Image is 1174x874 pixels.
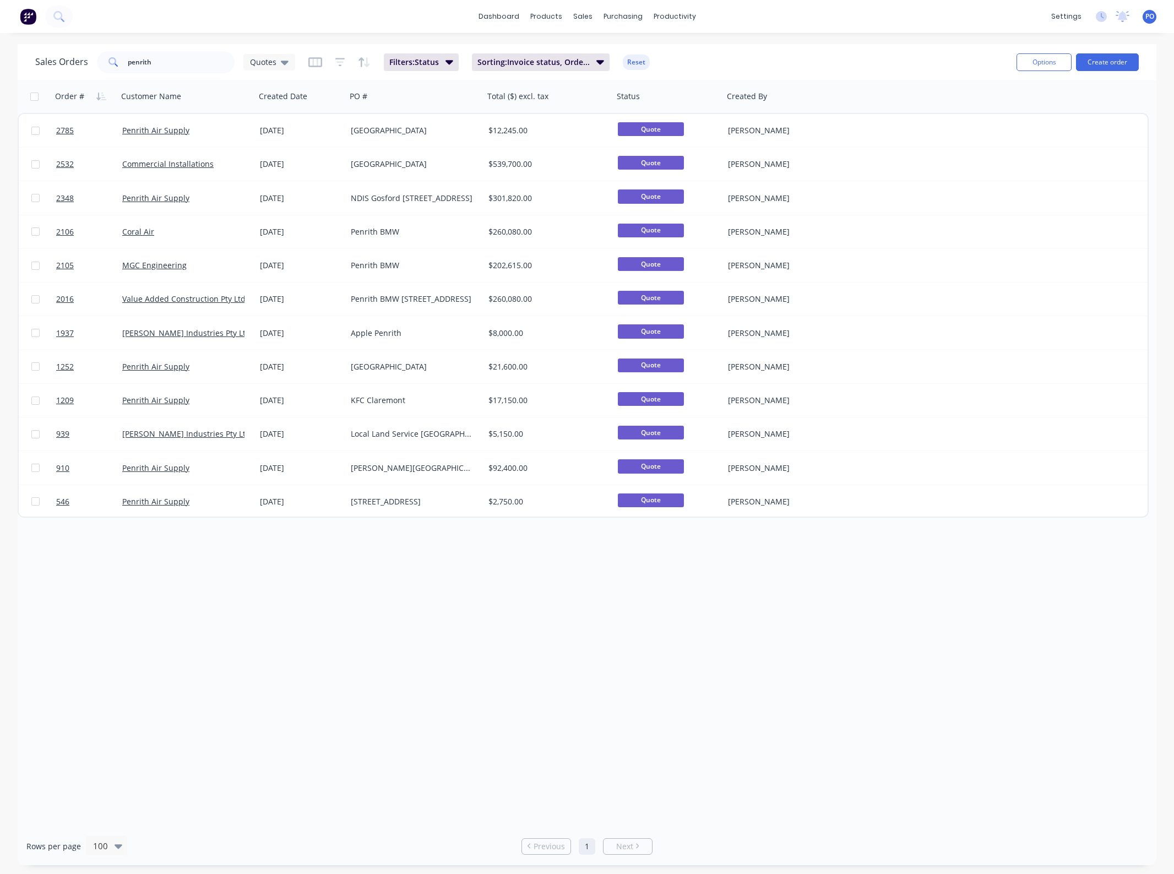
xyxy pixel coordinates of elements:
[648,8,702,25] div: productivity
[488,159,603,170] div: $539,700.00
[728,294,850,305] div: [PERSON_NAME]
[579,838,595,855] a: Page 1 is your current page
[56,350,122,383] a: 1252
[728,463,850,474] div: [PERSON_NAME]
[728,496,850,507] div: [PERSON_NAME]
[728,361,850,372] div: [PERSON_NAME]
[618,122,684,136] span: Quote
[260,294,342,305] div: [DATE]
[56,328,74,339] span: 1937
[56,294,74,305] span: 2016
[618,392,684,406] span: Quote
[727,91,767,102] div: Created By
[122,496,189,507] a: Penrith Air Supply
[488,294,603,305] div: $260,080.00
[1145,12,1154,21] span: PO
[351,193,473,204] div: NDIS Gosford [STREET_ADDRESS]
[618,459,684,473] span: Quote
[122,428,251,439] a: [PERSON_NAME] Industries Pty Ltd
[56,496,69,507] span: 546
[1017,53,1072,71] button: Options
[259,91,307,102] div: Created Date
[472,53,610,71] button: Sorting:Invoice status, Order #
[56,463,69,474] span: 910
[389,57,439,68] span: Filters: Status
[56,193,74,204] span: 2348
[260,125,342,136] div: [DATE]
[122,226,154,237] a: Coral Air
[35,57,88,67] h1: Sales Orders
[728,328,850,339] div: [PERSON_NAME]
[56,215,122,248] a: 2106
[122,193,189,203] a: Penrith Air Supply
[122,260,187,270] a: MGC Engineering
[56,317,122,350] a: 1937
[260,260,342,271] div: [DATE]
[351,395,473,406] div: KFC Claremont
[350,91,367,102] div: PO #
[618,291,684,305] span: Quote
[260,496,342,507] div: [DATE]
[384,53,459,71] button: Filters:Status
[56,417,122,450] a: 939
[121,91,181,102] div: Customer Name
[728,395,850,406] div: [PERSON_NAME]
[534,841,565,852] span: Previous
[56,428,69,439] span: 939
[598,8,648,25] div: purchasing
[618,156,684,170] span: Quote
[351,361,473,372] div: [GEOGRAPHIC_DATA]
[260,428,342,439] div: [DATE]
[525,8,568,25] div: products
[604,841,652,852] a: Next page
[728,428,850,439] div: [PERSON_NAME]
[488,395,603,406] div: $17,150.00
[56,452,122,485] a: 910
[351,226,473,237] div: Penrith BMW
[55,91,84,102] div: Order #
[122,159,214,169] a: Commercial Installations
[1046,8,1087,25] div: settings
[56,283,122,316] a: 2016
[122,125,189,135] a: Penrith Air Supply
[522,841,570,852] a: Previous page
[728,125,850,136] div: [PERSON_NAME]
[728,193,850,204] div: [PERSON_NAME]
[623,55,650,70] button: Reset
[488,361,603,372] div: $21,600.00
[1076,53,1139,71] button: Create order
[488,463,603,474] div: $92,400.00
[260,395,342,406] div: [DATE]
[260,193,342,204] div: [DATE]
[351,328,473,339] div: Apple Penrith
[56,361,74,372] span: 1252
[20,8,36,25] img: Factory
[618,257,684,271] span: Quote
[488,328,603,339] div: $8,000.00
[122,361,189,372] a: Penrith Air Supply
[728,226,850,237] div: [PERSON_NAME]
[26,841,81,852] span: Rows per page
[351,496,473,507] div: [STREET_ADDRESS]
[617,91,640,102] div: Status
[488,125,603,136] div: $12,245.00
[618,426,684,439] span: Quote
[488,193,603,204] div: $301,820.00
[56,182,122,215] a: 2348
[56,485,122,518] a: 546
[56,384,122,417] a: 1209
[56,159,74,170] span: 2532
[618,224,684,237] span: Quote
[616,841,633,852] span: Next
[128,51,235,73] input: Search...
[122,463,189,473] a: Penrith Air Supply
[250,56,276,68] span: Quotes
[56,249,122,282] a: 2105
[260,159,342,170] div: [DATE]
[487,91,548,102] div: Total ($) excl. tax
[351,159,473,170] div: [GEOGRAPHIC_DATA]
[618,189,684,203] span: Quote
[351,125,473,136] div: [GEOGRAPHIC_DATA]
[56,148,122,181] a: 2532
[260,328,342,339] div: [DATE]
